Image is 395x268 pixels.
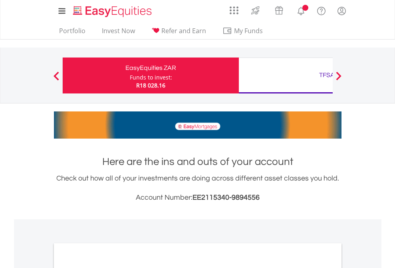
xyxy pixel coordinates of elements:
[67,62,234,73] div: EasyEquities ZAR
[70,2,155,18] a: Home page
[267,2,291,17] a: Vouchers
[331,2,352,20] a: My Profile
[311,2,331,18] a: FAQ's and Support
[130,73,172,81] div: Funds to invest:
[291,2,311,18] a: Notifications
[48,75,64,83] button: Previous
[54,192,341,203] h3: Account Number:
[54,173,341,203] div: Check out how all of your investments are doing across different asset classes you hold.
[136,81,165,89] span: R18 028.16
[222,26,275,36] span: My Funds
[148,27,209,39] a: Refer and Earn
[71,5,155,18] img: EasyEquities_Logo.png
[193,194,260,201] span: EE2115340-9894556
[331,75,347,83] button: Next
[56,27,89,39] a: Portfolio
[249,4,262,17] img: thrive-v2.svg
[54,111,341,139] img: EasyMortage Promotion Banner
[99,27,138,39] a: Invest Now
[161,26,206,35] span: Refer and Earn
[230,6,238,15] img: grid-menu-icon.svg
[272,4,286,17] img: vouchers-v2.svg
[54,155,341,169] h1: Here are the ins and outs of your account
[224,2,244,15] a: AppsGrid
